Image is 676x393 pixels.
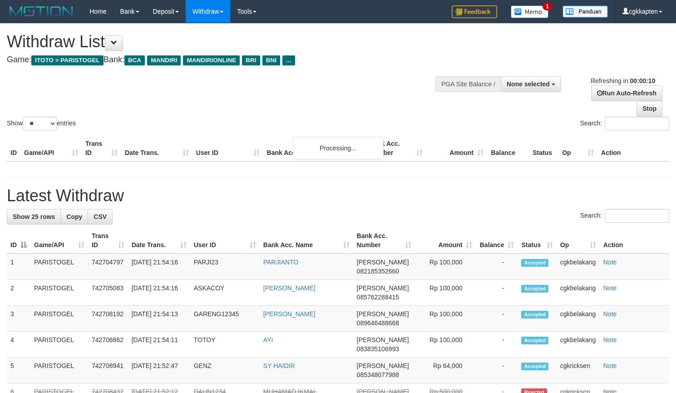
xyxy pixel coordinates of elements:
[487,135,529,161] th: Balance
[600,228,669,254] th: Action
[521,259,548,267] span: Accepted
[30,306,88,332] td: PARISTOGEL
[476,228,518,254] th: Balance: activate to sort column ascending
[557,254,600,280] td: cgkbelakang
[190,358,260,383] td: GENZ
[357,310,409,318] span: [PERSON_NAME]
[88,228,128,254] th: Trans ID: activate to sort column ascending
[365,135,426,161] th: Bank Acc. Number
[128,306,190,332] td: [DATE] 21:54:13
[128,228,190,254] th: Date Trans.: activate to sort column ascending
[7,332,30,358] td: 4
[357,362,409,369] span: [PERSON_NAME]
[7,117,76,130] label: Show entries
[66,213,82,220] span: Copy
[580,117,669,130] label: Search:
[415,280,476,306] td: Rp 100,000
[357,345,399,353] span: Copy 083835106993 to clipboard
[357,284,409,292] span: [PERSON_NAME]
[30,332,88,358] td: PARISTOGEL
[605,209,669,223] input: Search:
[128,358,190,383] td: [DATE] 21:52:47
[415,332,476,358] td: Rp 100,000
[7,55,442,65] h4: Game: Bank:
[603,284,617,292] a: Note
[20,135,82,161] th: Game/API
[190,280,260,306] td: ASKACOY
[7,187,669,205] h1: Latest Withdraw
[242,55,260,65] span: BRI
[192,135,263,161] th: User ID
[603,310,617,318] a: Note
[603,362,617,369] a: Note
[603,259,617,266] a: Note
[521,337,548,344] span: Accepted
[263,135,366,161] th: Bank Acc. Name
[190,306,260,332] td: GARENG12345
[7,254,30,280] td: 1
[60,209,88,224] a: Copy
[183,55,240,65] span: MANDIRIONLINE
[501,76,561,92] button: None selected
[630,77,655,85] strong: 00:00:10
[88,209,113,224] a: CSV
[529,135,558,161] th: Status
[452,5,497,18] img: Feedback.jpg
[603,336,617,343] a: Note
[557,306,600,332] td: cgkbelakang
[262,55,280,65] span: BNI
[23,117,57,130] select: Showentries
[7,280,30,306] td: 2
[82,135,121,161] th: Trans ID
[557,332,600,358] td: cgkbelakang
[357,336,409,343] span: [PERSON_NAME]
[128,332,190,358] td: [DATE] 21:54:11
[147,55,181,65] span: MANDIRI
[597,135,669,161] th: Action
[521,311,548,318] span: Accepted
[190,228,260,254] th: User ID: activate to sort column ascending
[558,135,597,161] th: Op
[511,5,549,18] img: Button%20Memo.svg
[557,228,600,254] th: Op: activate to sort column ascending
[7,33,442,51] h1: Withdraw List
[94,213,107,220] span: CSV
[88,306,128,332] td: 742708192
[128,280,190,306] td: [DATE] 21:54:16
[357,259,409,266] span: [PERSON_NAME]
[415,358,476,383] td: Rp 64,000
[190,254,260,280] td: PARJI23
[580,209,669,223] label: Search:
[415,306,476,332] td: Rp 100,000
[260,228,353,254] th: Bank Acc. Name: activate to sort column ascending
[88,254,128,280] td: 742704797
[31,55,104,65] span: ITOTO > PARISTOGEL
[357,319,399,327] span: Copy 089646488668 to clipboard
[263,336,273,343] a: AYI
[426,135,487,161] th: Amount
[435,76,501,92] div: PGA Site Balance /
[7,306,30,332] td: 3
[415,254,476,280] td: Rp 100,000
[124,55,145,65] span: BCA
[605,117,669,130] input: Search:
[88,332,128,358] td: 742706862
[518,228,556,254] th: Status: activate to sort column ascending
[415,228,476,254] th: Amount: activate to sort column ascending
[30,228,88,254] th: Game/API: activate to sort column ascending
[7,358,30,383] td: 5
[507,80,550,88] span: None selected
[591,77,655,85] span: Refreshing in:
[591,85,662,101] a: Run Auto-Refresh
[357,294,399,301] span: Copy 085762288415 to clipboard
[357,268,399,275] span: Copy 082185352660 to clipboard
[263,362,295,369] a: SY HAIDIR
[88,280,128,306] td: 742705083
[476,332,518,358] td: -
[7,5,76,18] img: MOTION_logo.png
[521,285,548,293] span: Accepted
[7,228,30,254] th: ID: activate to sort column descending
[7,209,61,224] a: Show 25 rows
[88,358,128,383] td: 742708941
[563,5,608,18] img: panduan.png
